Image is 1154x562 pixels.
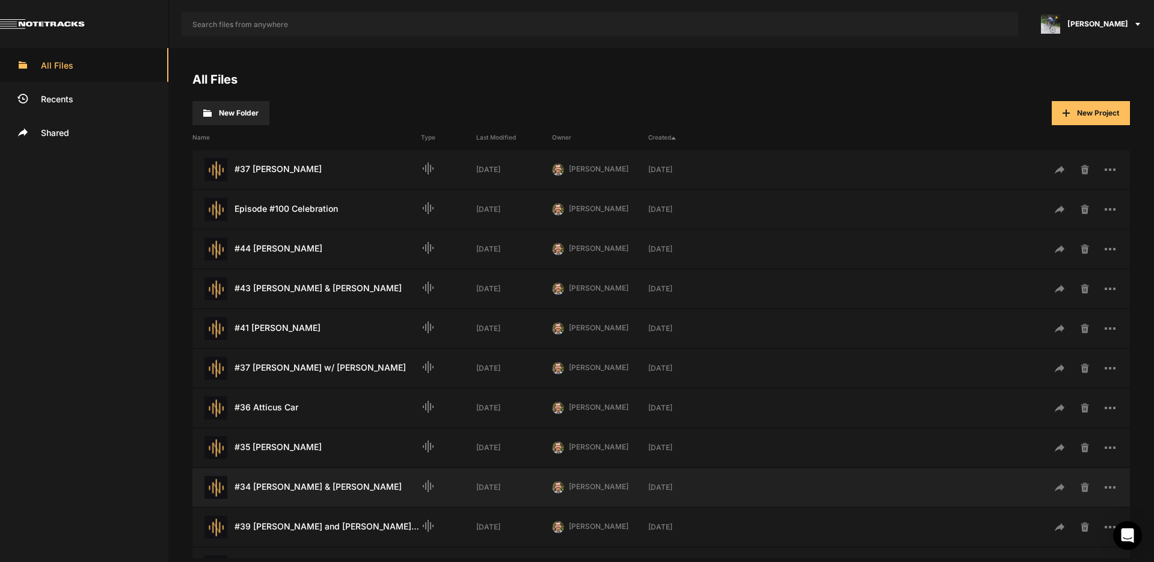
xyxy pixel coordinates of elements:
mat-icon: Audio [421,519,435,533]
span: [PERSON_NAME] [569,323,628,332]
img: 424769395311cb87e8bb3f69157a6d24 [552,243,564,255]
div: [DATE] [648,482,724,493]
mat-icon: Audio [421,360,435,374]
div: [DATE] [476,403,552,413]
div: #43 [PERSON_NAME] & [PERSON_NAME] [192,277,421,300]
div: [DATE] [648,283,724,294]
div: #34 [PERSON_NAME] & [PERSON_NAME] [192,476,421,499]
div: [DATE] [476,442,552,453]
div: [DATE] [648,204,724,215]
div: [DATE] [648,522,724,533]
div: [DATE] [476,363,552,374]
div: [DATE] [648,363,724,374]
div: Open Intercom Messenger [1113,521,1142,550]
span: [PERSON_NAME] [569,482,628,491]
div: [DATE] [476,204,552,215]
button: New Folder [192,101,269,125]
mat-icon: Audio [421,161,435,176]
img: 424769395311cb87e8bb3f69157a6d24 [552,283,564,295]
div: [DATE] [476,522,552,533]
span: New Project [1077,108,1119,117]
mat-icon: Audio [421,280,435,295]
img: 424769395311cb87e8bb3f69157a6d24 [552,164,564,176]
div: #44 [PERSON_NAME] [192,238,421,261]
img: 424769395311cb87e8bb3f69157a6d24 [552,442,564,454]
img: star-track.png [204,476,227,499]
img: star-track.png [204,317,227,340]
div: [DATE] [648,403,724,413]
div: Last Modified [476,133,552,142]
img: 424769395311cb87e8bb3f69157a6d24 [552,521,564,533]
img: 424769395311cb87e8bb3f69157a6d24 [552,203,564,215]
img: 424769395311cb87e8bb3f69157a6d24 [552,323,564,335]
img: star-track.png [204,436,227,459]
div: Name [192,133,421,142]
span: [PERSON_NAME] [569,204,628,213]
img: ACg8ocLxXzHjWyafR7sVkIfmxRufCxqaSAR27SDjuE-ggbMy1qqdgD8=s96-c [1041,14,1060,34]
span: [PERSON_NAME] [569,522,628,531]
span: [PERSON_NAME] [569,442,628,451]
div: [DATE] [476,244,552,255]
img: star-track.png [204,158,227,181]
img: 424769395311cb87e8bb3f69157a6d24 [552,362,564,374]
mat-icon: Audio [421,241,435,255]
div: Owner [552,133,648,142]
div: Episode #100 Celebration [192,198,421,221]
mat-icon: Audio [421,439,435,454]
img: star-track.png [204,198,227,221]
a: All Files [192,72,238,87]
div: #36 Atticus Car [192,397,421,419]
span: [PERSON_NAME] [569,363,628,372]
div: [DATE] [648,323,724,334]
img: star-track.png [204,516,227,539]
img: 424769395311cb87e8bb3f69157a6d24 [552,402,564,414]
mat-icon: Audio [421,201,435,215]
div: #37 [PERSON_NAME] w/ [PERSON_NAME] [192,357,421,380]
img: star-track.png [204,397,227,419]
img: star-track.png [204,357,227,380]
img: star-track.png [204,238,227,261]
div: [DATE] [476,164,552,175]
div: [DATE] [476,323,552,334]
span: [PERSON_NAME] [569,403,628,412]
div: #41 [PERSON_NAME] [192,317,421,340]
mat-icon: Audio [421,479,435,493]
div: Type [421,133,476,142]
span: [PERSON_NAME] [569,283,628,292]
div: #35 [PERSON_NAME] [192,436,421,459]
div: [DATE] [476,482,552,493]
div: Created [648,133,724,142]
img: 424769395311cb87e8bb3f69157a6d24 [552,481,564,493]
button: New Project [1052,101,1130,125]
div: [DATE] [648,244,724,255]
span: [PERSON_NAME] [1067,19,1128,29]
span: [PERSON_NAME] [569,244,628,253]
mat-icon: Audio [421,320,435,335]
div: #39 [PERSON_NAME] and [PERSON_NAME] PT. 2 [192,516,421,539]
div: [DATE] [648,442,724,453]
input: Search files from anywhere [182,12,1018,36]
div: #37 [PERSON_NAME] [192,158,421,181]
img: star-track.png [204,277,227,300]
mat-icon: Audio [421,400,435,414]
span: [PERSON_NAME] [569,164,628,173]
div: [DATE] [476,283,552,294]
div: [DATE] [648,164,724,175]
